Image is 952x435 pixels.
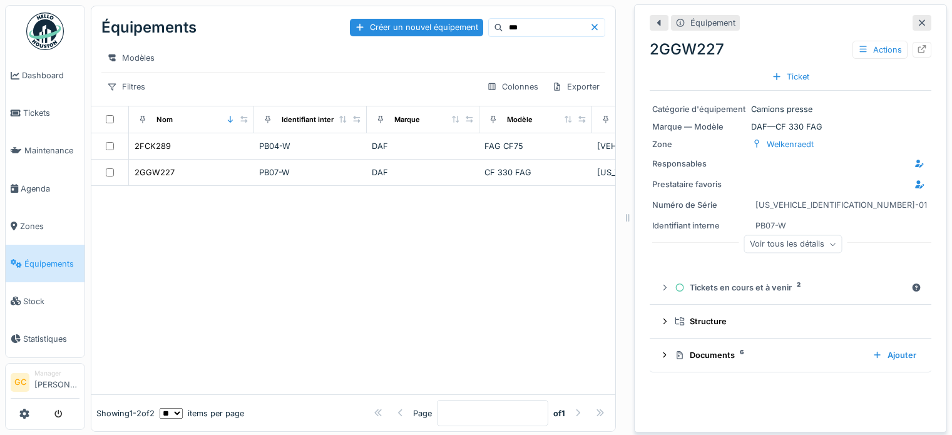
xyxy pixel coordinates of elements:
[652,121,929,133] div: DAF — CF 330 FAG
[852,41,908,59] div: Actions
[156,115,173,125] div: Nom
[652,103,929,115] div: Camions presse
[652,199,746,211] div: Numéro de Série
[372,166,474,178] div: DAF
[350,19,483,36] div: Créer un nouvel équipement
[24,258,79,270] span: Équipements
[160,407,244,419] div: items per page
[652,220,746,232] div: Identifiant interne
[652,103,746,115] div: Catégorie d'équipement
[259,166,362,178] div: PB07-W
[652,138,746,150] div: Zone
[553,407,565,419] strong: of 1
[675,315,916,327] div: Structure
[24,145,79,156] span: Maintenance
[655,344,926,367] summary: Documents6Ajouter
[655,276,926,299] summary: Tickets en cours et à venir2
[372,140,474,152] div: DAF
[259,140,362,152] div: PB04-W
[11,373,29,392] li: GC
[755,199,927,211] div: [US_VEHICLE_IDENTIFICATION_NUMBER]-01
[546,78,605,96] div: Exporter
[755,220,786,232] div: PB07-W
[507,115,533,125] div: Modèle
[484,166,587,178] div: CF 330 FAG
[868,347,921,364] div: Ajouter
[690,17,735,29] div: Équipement
[101,11,197,44] div: Équipements
[6,95,84,132] a: Tickets
[101,49,160,67] div: Modèles
[650,38,931,61] div: 2GGW227
[135,166,175,178] div: 2GGW227
[6,132,84,170] a: Maintenance
[135,140,171,152] div: 2FCK289
[484,140,587,152] div: FAG CF75
[22,69,79,81] span: Dashboard
[6,57,84,95] a: Dashboard
[652,178,746,190] div: Prestataire favoris
[597,166,700,178] div: [US_VEHICLE_IDENTIFICATION_NUMBER]-01
[26,13,64,50] img: Badge_color-CXgf-gQk.svg
[23,295,79,307] span: Stock
[20,220,79,232] span: Zones
[96,407,155,419] div: Showing 1 - 2 of 2
[101,78,151,96] div: Filtres
[11,369,79,399] a: GC Manager[PERSON_NAME]
[675,349,862,361] div: Documents
[23,107,79,119] span: Tickets
[23,333,79,345] span: Statistiques
[34,369,79,378] div: Manager
[767,138,814,150] div: Welkenraedt
[282,115,342,125] div: Identifiant interne
[6,320,84,357] a: Statistiques
[675,282,906,294] div: Tickets en cours et à venir
[744,235,842,253] div: Voir tous les détails
[6,245,84,282] a: Équipements
[655,310,926,333] summary: Structure
[6,282,84,320] a: Stock
[394,115,420,125] div: Marque
[597,140,700,152] div: [VEHICLE_IDENTIFICATION_NUMBER]-01
[6,207,84,245] a: Zones
[34,369,79,396] li: [PERSON_NAME]
[21,183,79,195] span: Agenda
[413,407,432,419] div: Page
[481,78,544,96] div: Colonnes
[652,121,746,133] div: Marque — Modèle
[767,68,814,85] div: Ticket
[652,158,746,170] div: Responsables
[6,170,84,207] a: Agenda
